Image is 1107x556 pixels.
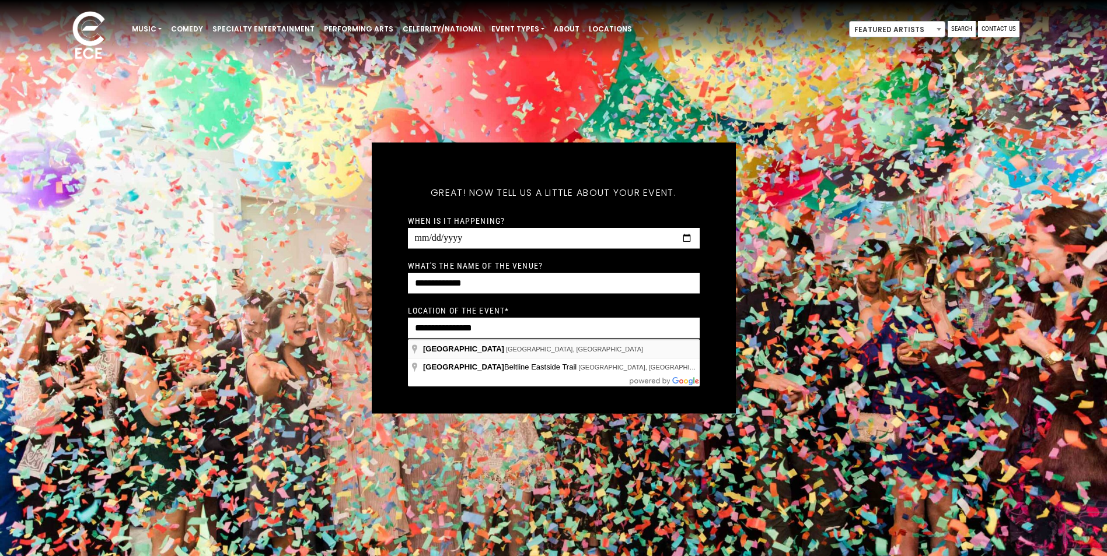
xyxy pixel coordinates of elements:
[408,305,509,316] label: Location of the event
[166,19,208,39] a: Comedy
[549,19,584,39] a: About
[578,364,786,371] span: [GEOGRAPHIC_DATA], [GEOGRAPHIC_DATA], [GEOGRAPHIC_DATA]
[850,22,945,38] span: Featured Artists
[849,21,945,37] span: Featured Artists
[127,19,166,39] a: Music
[423,344,504,353] span: [GEOGRAPHIC_DATA]
[60,8,118,65] img: ece_new_logo_whitev2-1.png
[978,21,1019,37] a: Contact Us
[208,19,319,39] a: Specialty Entertainment
[948,21,976,37] a: Search
[398,19,487,39] a: Celebrity/National
[506,346,643,353] span: [GEOGRAPHIC_DATA], [GEOGRAPHIC_DATA]
[423,363,578,371] span: Beltline Eastside Trail
[487,19,549,39] a: Event Types
[408,172,700,214] h5: Great! Now tell us a little about your event.
[319,19,398,39] a: Performing Arts
[408,261,543,271] label: What's the name of the venue?
[408,216,505,226] label: When is it happening?
[423,363,504,371] span: [GEOGRAPHIC_DATA]
[584,19,637,39] a: Locations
